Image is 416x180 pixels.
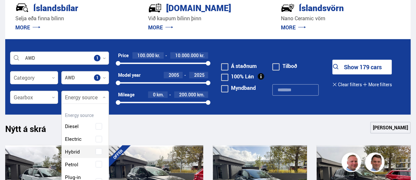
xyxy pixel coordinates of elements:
[332,60,392,74] button: Show 179 cars
[221,85,256,90] label: Myndband
[118,92,134,97] div: Mileage
[65,160,78,169] span: Petrol
[179,91,196,98] span: 200.000
[200,53,205,58] span: kr.
[156,53,161,58] span: kr.
[138,52,155,58] span: 100.000
[332,77,362,92] button: Clear filters
[272,63,297,69] label: Tilboð
[148,2,245,13] div: [DOMAIN_NAME]
[153,91,156,98] span: 0
[65,147,80,156] span: Hybrid
[5,3,25,22] button: Opna LiveChat spjallviðmót
[15,24,40,31] a: MORE
[281,15,401,22] p: Nano Ceramic vörn
[221,63,257,69] label: Á staðnum
[5,124,57,138] h1: Nýtt á skrá
[197,92,205,97] span: km.
[148,24,173,31] a: MORE
[157,92,164,97] span: km.
[15,2,112,13] div: Íslandsbílar
[148,15,268,22] p: Við kaupum bílinn þinn
[169,72,179,78] span: 2005
[281,1,295,15] img: -Svtn6bYgwAsiwNX.svg
[370,122,411,134] a: [PERSON_NAME]
[15,1,29,15] img: JRvxyua_JYH6wB4c.svg
[343,154,362,173] img: siFngHWaQ9KaOqBr.png
[281,2,377,13] div: Íslandsvörn
[15,15,135,22] p: Selja eða finna bílinn
[118,53,129,58] div: Price
[176,52,199,58] span: 10.000.000
[148,1,162,15] img: tr5P-W3DuiFaO7aO.svg
[65,134,82,144] span: Electric
[118,73,141,78] div: Model year
[363,77,392,92] button: More filters
[194,72,205,78] span: 2025
[65,122,79,131] span: Diesel
[221,74,254,79] label: 100% Lán
[366,154,386,173] img: FbJEzSuNWCJXmdc-.webp
[281,24,306,31] a: MORE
